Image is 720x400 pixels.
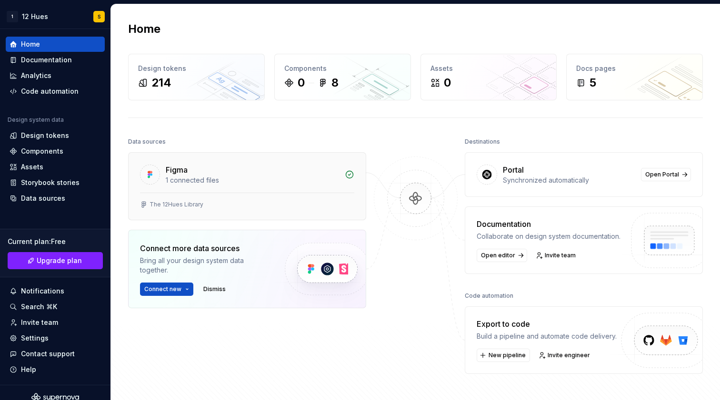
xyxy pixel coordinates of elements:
a: Invite engineer [536,349,594,362]
a: Design tokens [6,128,105,143]
div: Export to code [477,318,617,330]
span: Connect new [144,285,181,293]
div: Docs pages [576,64,693,73]
button: Help [6,362,105,377]
a: Code automation [6,84,105,99]
div: Notifications [21,286,64,296]
div: 1 connected files [166,176,339,185]
div: Code automation [21,87,79,96]
span: Upgrade plan [37,256,82,265]
div: Design system data [8,116,64,124]
span: Invite engineer [548,351,590,359]
a: Home [6,37,105,52]
div: Data sources [128,135,166,148]
a: Open Portal [641,168,691,181]
a: Docs pages5 [566,54,703,100]
button: Dismiss [199,283,230,296]
button: 112 HuesS [2,6,109,27]
div: Current plan : Free [8,237,103,246]
button: Connect new [140,283,193,296]
div: 1 [7,11,18,22]
div: Connect more data sources [140,243,269,254]
a: Design tokens214 [128,54,265,100]
span: Dismiss [203,285,226,293]
div: 5 [590,75,596,90]
div: Bring all your design system data together. [140,256,269,275]
a: Figma1 connected filesThe 12Hues Library [128,152,366,220]
div: 8 [331,75,339,90]
a: Upgrade plan [8,252,103,269]
div: Collaborate on design system documentation. [477,232,620,241]
a: Invite team [533,249,580,262]
div: Search ⌘K [21,302,57,312]
button: Contact support [6,346,105,361]
a: Components [6,144,105,159]
div: 214 [151,75,171,90]
h2: Home [128,21,160,37]
div: 12 Hues [22,12,48,21]
a: Invite team [6,315,105,330]
a: Settings [6,331,105,346]
span: Open editor [481,252,515,259]
div: Invite team [21,318,58,327]
span: Open Portal [645,171,679,178]
div: Design tokens [21,131,69,140]
div: Components [21,146,63,156]
button: New pipeline [477,349,530,362]
span: Invite team [545,252,576,259]
button: Notifications [6,283,105,299]
a: Documentation [6,52,105,68]
div: 0 [444,75,451,90]
div: Design tokens [138,64,255,73]
div: Assets [430,64,547,73]
div: Synchronized automatically [503,176,635,185]
div: Documentation [477,218,620,230]
div: S [98,13,101,20]
a: Components08 [274,54,411,100]
a: Storybook stories [6,175,105,190]
div: Figma [166,164,188,176]
a: Open editor [477,249,527,262]
div: Portal [503,164,524,176]
div: Build a pipeline and automate code delivery. [477,332,617,341]
div: Contact support [21,349,75,359]
div: The 12Hues Library [150,201,203,208]
div: Destinations [465,135,500,148]
div: Settings [21,333,49,343]
div: Components [284,64,401,73]
a: Data sources [6,191,105,206]
div: Help [21,365,36,374]
div: Documentation [21,55,72,65]
div: 0 [298,75,305,90]
span: New pipeline [489,351,526,359]
div: Data sources [21,194,65,203]
div: Analytics [21,71,51,80]
a: Analytics [6,68,105,83]
div: Assets [21,162,43,172]
button: Search ⌘K [6,299,105,314]
div: Code automation [465,289,513,302]
a: Assets0 [420,54,557,100]
div: Storybook stories [21,178,80,187]
div: Home [21,39,40,49]
a: Assets [6,159,105,175]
